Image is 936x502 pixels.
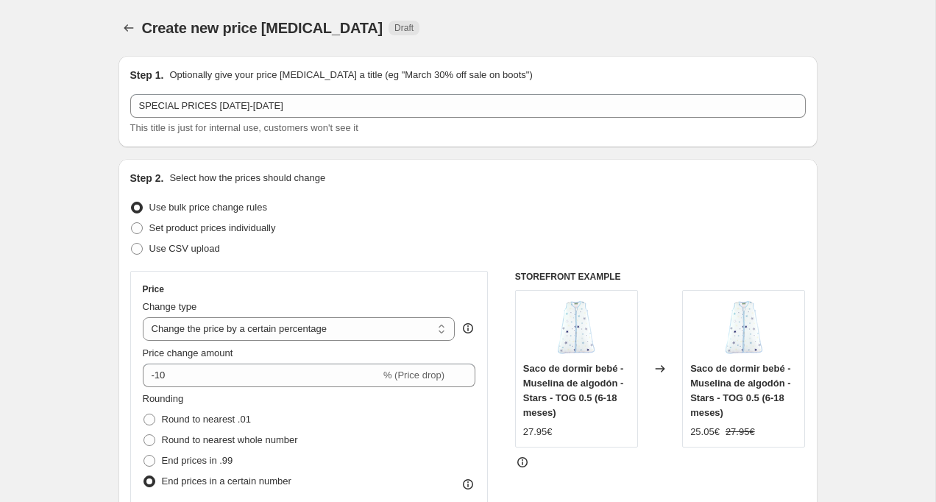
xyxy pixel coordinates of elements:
span: Saco de dormir bebé - Muselina de algodón - Stars - TOG 0.5 (6-18 meses) [690,363,791,418]
img: molisandco_saco_de_dormir_2-5_estrellas_frontal_7a564aba-6b58-4bc6-8fc0-035c60b118f4_80x.png [547,298,606,357]
span: Round to nearest .01 [162,414,251,425]
input: 30% off holiday sale [130,94,806,118]
span: Price change amount [143,347,233,358]
span: Round to nearest whole number [162,434,298,445]
span: This title is just for internal use, customers won't see it [130,122,358,133]
p: Optionally give your price [MEDICAL_DATA] a title (eg "March 30% off sale on boots") [169,68,532,82]
h3: Price [143,283,164,295]
span: Change type [143,301,197,312]
img: molisandco_saco_de_dormir_2-5_estrellas_frontal_7a564aba-6b58-4bc6-8fc0-035c60b118f4_80x.png [715,298,773,357]
span: End prices in .99 [162,455,233,466]
strike: 27.95€ [726,425,755,439]
button: Price change jobs [118,18,139,38]
span: % (Price drop) [383,370,444,381]
span: Create new price [MEDICAL_DATA] [142,20,383,36]
span: End prices in a certain number [162,476,291,487]
div: 25.05€ [690,425,720,439]
span: Saco de dormir bebé - Muselina de algodón - Stars - TOG 0.5 (6-18 meses) [523,363,624,418]
h6: STOREFRONT EXAMPLE [515,271,806,283]
input: -15 [143,364,380,387]
p: Select how the prices should change [169,171,325,185]
span: Rounding [143,393,184,404]
span: Use CSV upload [149,243,220,254]
span: Set product prices individually [149,222,276,233]
h2: Step 2. [130,171,164,185]
div: help [461,321,475,336]
div: 27.95€ [523,425,553,439]
span: Use bulk price change rules [149,202,267,213]
span: Draft [394,22,414,34]
h2: Step 1. [130,68,164,82]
